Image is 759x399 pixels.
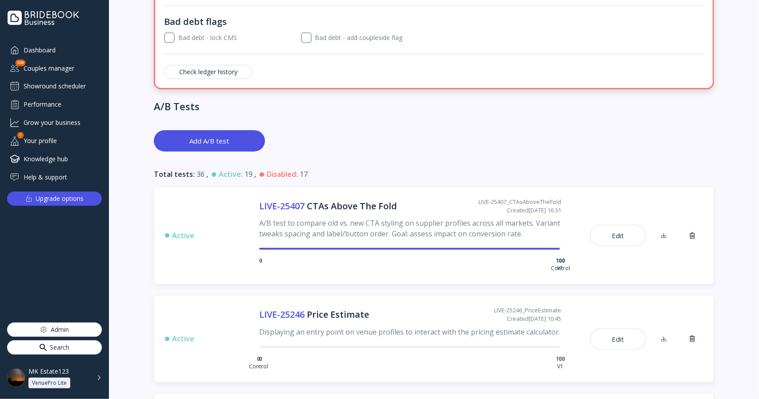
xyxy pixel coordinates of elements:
div: V1 [558,264,564,272]
div: 17 [300,169,308,180]
label: Bad debt - lock CMS [175,32,294,43]
div: 0 [259,355,262,363]
div: Control [249,363,268,370]
div: 36 [197,169,205,180]
a: LIVE-25246 [259,309,305,320]
div: Active [165,334,231,344]
h5: Price Estimate [259,309,369,320]
div: LIVE-25246_PriceEstimate Created [DATE] 10:45 [494,306,562,323]
div: Couples manager [7,61,102,76]
iframe: Chat Widget [715,356,759,399]
div: Your profile [7,133,102,148]
a: Couples manager338 [7,61,102,76]
div: MK Estate123 [28,367,69,375]
div: Add A/B test [190,137,229,144]
div: 1 [17,132,24,139]
div: A/B Tests [154,100,200,112]
button: Search [7,340,102,355]
button: Edit [590,225,647,246]
a: Showround scheduler [7,79,102,93]
p: Displaying an entry point on venue profiles to interact with the pricing estimate calculator. [259,327,561,337]
a: LIVE-25407 [259,201,305,211]
div: Edit [612,232,624,239]
img: dpr=2,fit=cover,g=face,w=48,h=48 [7,369,25,387]
button: Upgrade options [7,192,102,206]
div: Disabled: [260,169,298,180]
button: Admin [7,323,102,337]
a: Help & support [7,170,102,184]
div: Active [165,231,231,241]
div: , [212,169,256,180]
div: , [154,169,208,180]
a: Dashboard [7,43,102,57]
button: Edit [590,328,647,350]
div: Check ledger history [180,68,238,76]
div: 0 [257,353,260,363]
h5: Bad debt flags [164,16,294,27]
button: Add A/B test [154,130,265,152]
div: 0 [259,257,262,264]
a: Knowledge hub [7,152,102,166]
a: Performance [7,97,102,112]
div: 100 [556,255,565,264]
div: Active: [212,169,243,180]
div: 19 [245,169,253,180]
div: 100 [556,353,565,363]
div: Search [50,341,70,354]
div: V1 [558,363,564,370]
div: Control [551,264,570,272]
div: Admin [51,323,69,336]
div: Upgrade options [36,192,84,205]
button: Check ledger history [164,65,253,79]
div: LIVE-25407_CTAsAboveTheFold Created [DATE] 16:31 [479,198,562,214]
label: Bad debt - add coupleside flag [312,32,476,43]
a: Grow your business [7,115,102,130]
p: A/B test to compare old vs. new CTA styling on supplier profiles across all markets. Variant twea... [259,218,561,239]
div: Edit [612,335,624,343]
div: VenuePro Lite [32,379,67,387]
a: Your profile1 [7,133,102,148]
h5: CTAs Above The Fold [259,201,397,211]
div: 338 [16,60,26,66]
div: Total tests: [154,169,195,180]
